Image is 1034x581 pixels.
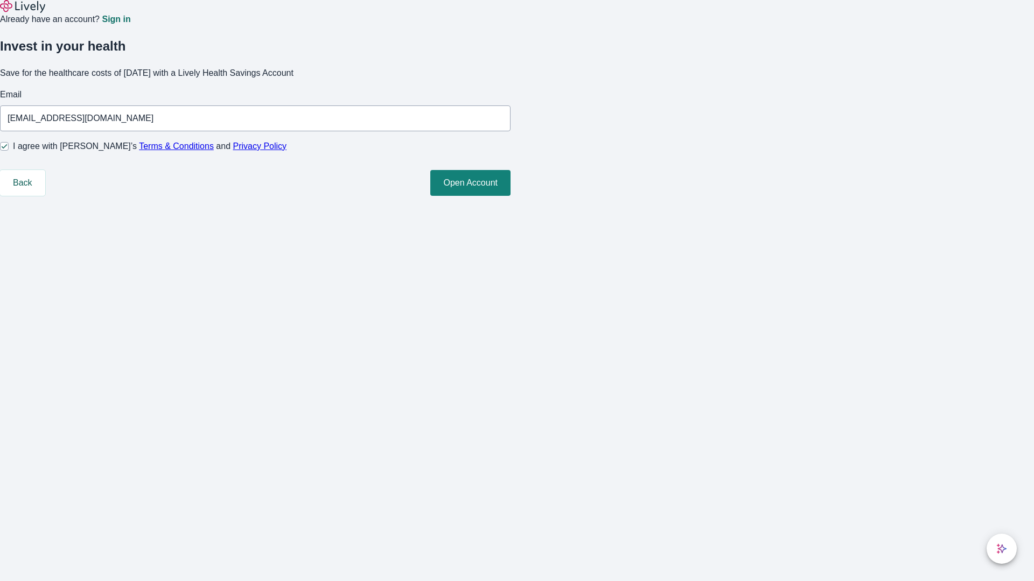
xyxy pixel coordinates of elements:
a: Terms & Conditions [139,141,214,151]
a: Sign in [102,15,130,24]
svg: Lively AI Assistant [996,543,1007,554]
a: Privacy Policy [233,141,287,151]
span: I agree with [PERSON_NAME]’s and [13,140,287,153]
button: Open Account [430,170,511,196]
button: chat [987,534,1017,564]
